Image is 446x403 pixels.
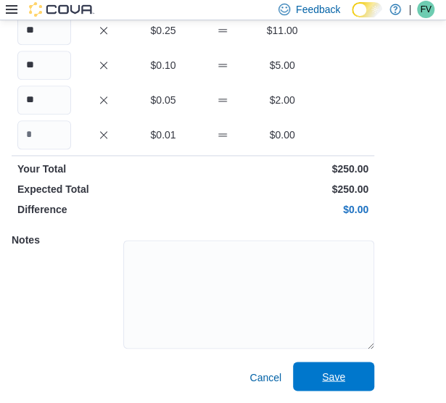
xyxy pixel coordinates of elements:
p: $2.00 [255,93,309,107]
p: $250.00 [196,162,368,176]
p: $0.00 [255,128,309,142]
p: $0.10 [136,58,190,72]
p: $250.00 [196,182,368,196]
p: | [408,1,411,18]
h5: Notes [12,225,120,254]
span: FV [420,1,431,18]
img: Cova [29,2,94,17]
input: Dark Mode [352,2,382,17]
p: Difference [17,202,190,217]
span: Cancel [249,370,281,384]
p: $0.25 [136,23,190,38]
input: Quantity [17,51,71,80]
button: Save [293,362,374,391]
p: Your Total [17,162,190,176]
input: Quantity [17,86,71,115]
span: Save [322,369,345,383]
p: $5.00 [255,58,309,72]
div: Felix Vape [417,1,434,18]
p: $0.01 [136,128,190,142]
input: Quantity [17,16,71,45]
p: $11.00 [255,23,309,38]
p: Expected Total [17,182,190,196]
button: Cancel [244,362,287,391]
p: $0.00 [196,202,368,217]
span: Feedback [296,2,340,17]
input: Quantity [17,120,71,149]
p: $0.05 [136,93,190,107]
